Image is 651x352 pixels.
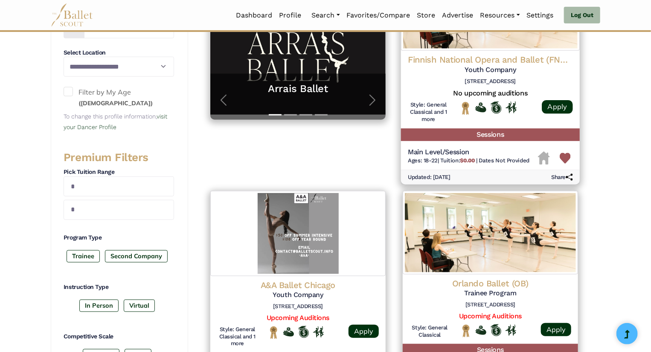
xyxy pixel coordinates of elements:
h4: Program Type [64,234,174,242]
h5: Youth Company [408,66,573,75]
img: National [268,326,279,339]
a: Apply [541,323,571,336]
a: Favorites/Compare [343,6,414,24]
h4: Orlando Ballet (OB) [410,278,571,289]
a: Advertise [439,6,477,24]
h4: Competitive Scale [64,332,174,341]
a: Dashboard [233,6,276,24]
a: Log Out [564,7,600,24]
button: Slide 4 [315,110,328,120]
a: Store [414,6,439,24]
small: To change this profile information, [64,113,167,131]
h6: [STREET_ADDRESS] [410,301,571,309]
h5: Trainee Program [410,289,571,298]
button: Slide 2 [284,110,297,120]
h6: [STREET_ADDRESS] [217,303,379,310]
img: Logo [210,191,386,276]
a: Upcoming Auditions [267,314,329,322]
h6: Style: General Classical and 1 more [408,101,449,124]
img: National [460,101,471,115]
img: In Person [506,102,517,113]
h6: Style: General Classical and 1 more [217,326,258,348]
h5: Youth Company [217,291,379,300]
h5: No upcoming auditions [408,89,573,98]
img: Offers Scholarship [298,326,309,338]
a: Settings [523,6,557,24]
h6: Style: General Classical [410,324,450,339]
label: In Person [79,300,119,312]
label: Virtual [124,300,155,312]
a: Apply [542,100,573,114]
img: National [461,324,471,338]
h6: | | [408,157,529,164]
a: Profile [276,6,305,24]
span: Dates Not Provided [479,157,530,164]
a: Arrais Ballet [219,82,377,95]
h4: Finnish National Opera and Ballet (FNOB) [408,55,573,66]
h5: Sessions [401,129,580,141]
a: Apply [349,325,379,338]
h5: Main Level/Session [408,148,529,157]
span: Tuition: [441,157,477,164]
h6: Share [551,174,573,181]
a: Upcoming Auditions [459,312,522,320]
small: ([DEMOGRAPHIC_DATA]) [78,99,153,107]
button: Slide 1 [269,110,282,120]
img: Heart [560,153,571,164]
b: $0.00 [460,157,475,164]
h3: Premium Filters [64,150,174,165]
img: In Person [313,326,324,338]
img: Offers Scholarship [491,101,502,114]
img: Housing Unavailable [538,152,550,165]
h4: Select Location [64,49,174,57]
a: Search [308,6,343,24]
h6: Updated: [DATE] [408,174,450,181]
img: In Person [506,325,516,336]
label: Second Company [105,250,168,262]
img: Offers Financial Aid [283,327,294,337]
h4: Instruction Type [64,283,174,291]
h4: A&A Ballet Chicago [217,280,379,291]
label: Trainee [67,250,100,262]
span: Ages: 18-22 [408,157,438,164]
img: Offers Financial Aid [476,326,486,335]
img: Offers Financial Aid [475,103,486,113]
button: Slide 3 [299,110,312,120]
label: Filter by My Age [64,87,174,109]
a: Resources [477,6,523,24]
img: Offers Scholarship [491,324,501,336]
h4: Pick Tuition Range [64,168,174,176]
img: Logo [403,191,578,274]
h6: [STREET_ADDRESS] [408,78,573,85]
